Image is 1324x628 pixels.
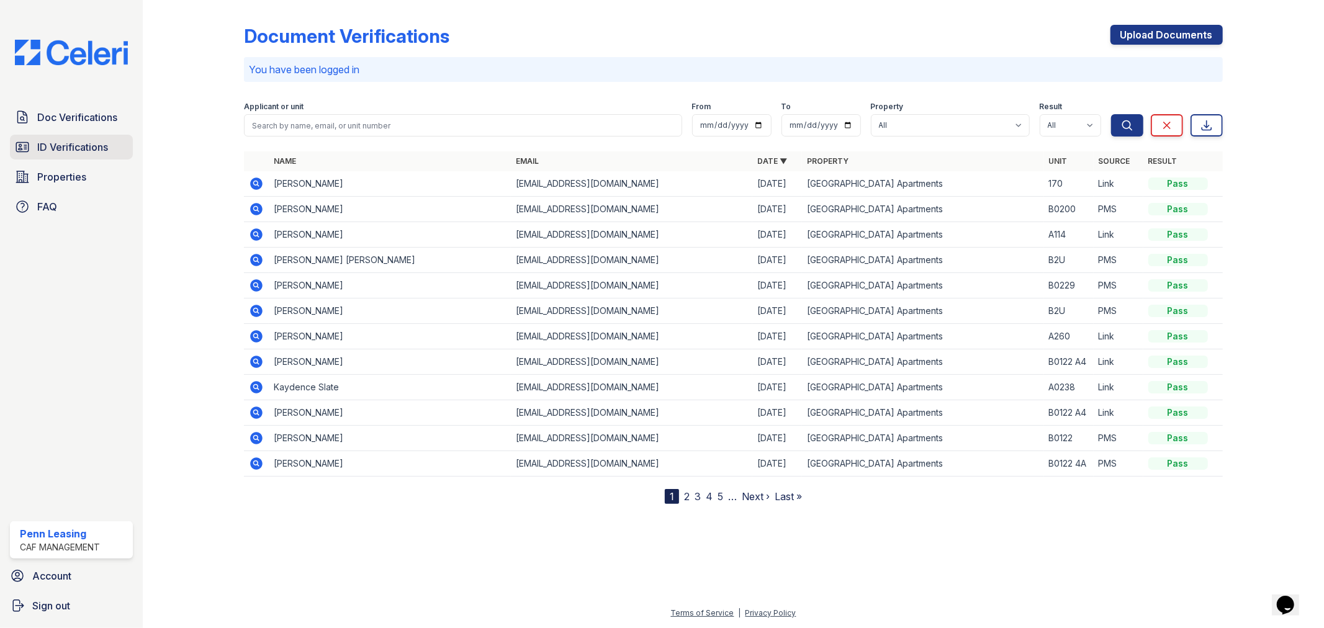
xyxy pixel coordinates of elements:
a: Last » [775,490,802,503]
td: PMS [1094,451,1143,477]
td: [PERSON_NAME] [269,273,510,298]
span: ID Verifications [37,140,108,155]
td: B2U [1044,248,1094,273]
label: Property [871,102,904,112]
td: [DATE] [752,349,802,375]
td: [DATE] [752,426,802,451]
td: [DATE] [752,197,802,222]
td: [GEOGRAPHIC_DATA] Apartments [802,375,1043,400]
div: Pass [1148,254,1208,266]
span: Sign out [32,598,70,613]
td: [PERSON_NAME] [269,197,510,222]
td: [GEOGRAPHIC_DATA] Apartments [802,222,1043,248]
td: B0200 [1044,197,1094,222]
td: [EMAIL_ADDRESS][DOMAIN_NAME] [511,273,752,298]
td: [DATE] [752,222,802,248]
a: Account [5,563,138,588]
a: Properties [10,164,133,189]
td: [EMAIL_ADDRESS][DOMAIN_NAME] [511,171,752,197]
td: [GEOGRAPHIC_DATA] Apartments [802,197,1043,222]
td: [EMAIL_ADDRESS][DOMAIN_NAME] [511,324,752,349]
div: Pass [1148,203,1208,215]
span: Doc Verifications [37,110,117,125]
td: [DATE] [752,375,802,400]
div: Pass [1148,279,1208,292]
a: Next › [742,490,770,503]
td: [EMAIL_ADDRESS][DOMAIN_NAME] [511,248,752,273]
td: B0122 4A [1044,451,1094,477]
td: PMS [1094,273,1143,298]
td: [DATE] [752,171,802,197]
td: A114 [1044,222,1094,248]
td: Link [1094,375,1143,400]
td: Link [1094,324,1143,349]
a: Terms of Service [671,608,734,617]
a: Date ▼ [757,156,787,166]
td: [PERSON_NAME] [269,426,510,451]
a: Result [1148,156,1178,166]
td: Link [1094,222,1143,248]
td: B2U [1044,298,1094,324]
div: CAF Management [20,541,100,554]
label: To [781,102,791,112]
a: ID Verifications [10,135,133,159]
div: Penn Leasing [20,526,100,541]
div: Pass [1148,330,1208,343]
div: Pass [1148,177,1208,190]
td: [PERSON_NAME] [269,171,510,197]
a: 2 [684,490,690,503]
td: Link [1094,171,1143,197]
td: [EMAIL_ADDRESS][DOMAIN_NAME] [511,400,752,426]
td: B0122 [1044,426,1094,451]
td: [PERSON_NAME] [269,324,510,349]
iframe: chat widget [1272,578,1312,616]
td: PMS [1094,426,1143,451]
td: [GEOGRAPHIC_DATA] Apartments [802,349,1043,375]
span: FAQ [37,199,57,214]
td: [EMAIL_ADDRESS][DOMAIN_NAME] [511,375,752,400]
div: Pass [1148,432,1208,444]
td: [EMAIL_ADDRESS][DOMAIN_NAME] [511,349,752,375]
a: Doc Verifications [10,105,133,130]
td: [DATE] [752,400,802,426]
td: Link [1094,349,1143,375]
div: Pass [1148,406,1208,419]
a: 5 [718,490,723,503]
a: Upload Documents [1110,25,1223,45]
td: Link [1094,400,1143,426]
td: [PERSON_NAME] [PERSON_NAME] [269,248,510,273]
td: A260 [1044,324,1094,349]
td: [PERSON_NAME] [269,451,510,477]
td: B0229 [1044,273,1094,298]
td: [EMAIL_ADDRESS][DOMAIN_NAME] [511,222,752,248]
td: Kaydence Slate [269,375,510,400]
a: Sign out [5,593,138,618]
span: Properties [37,169,86,184]
td: B0122 A4 [1044,400,1094,426]
td: [EMAIL_ADDRESS][DOMAIN_NAME] [511,426,752,451]
div: Pass [1148,356,1208,368]
a: FAQ [10,194,133,219]
td: PMS [1094,298,1143,324]
img: CE_Logo_Blue-a8612792a0a2168367f1c8372b55b34899dd931a85d93a1a3d3e32e68fde9ad4.png [5,40,138,65]
a: Unit [1049,156,1068,166]
div: Pass [1148,228,1208,241]
td: [GEOGRAPHIC_DATA] Apartments [802,400,1043,426]
a: Property [807,156,849,166]
td: [DATE] [752,324,802,349]
td: [DATE] [752,451,802,477]
td: 170 [1044,171,1094,197]
td: [DATE] [752,248,802,273]
div: 1 [665,489,679,504]
td: [GEOGRAPHIC_DATA] Apartments [802,324,1043,349]
span: Account [32,568,71,583]
td: PMS [1094,248,1143,273]
td: [EMAIL_ADDRESS][DOMAIN_NAME] [511,451,752,477]
a: 4 [706,490,713,503]
td: [DATE] [752,298,802,324]
td: PMS [1094,197,1143,222]
a: 3 [695,490,701,503]
td: [GEOGRAPHIC_DATA] Apartments [802,298,1043,324]
a: Email [516,156,539,166]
